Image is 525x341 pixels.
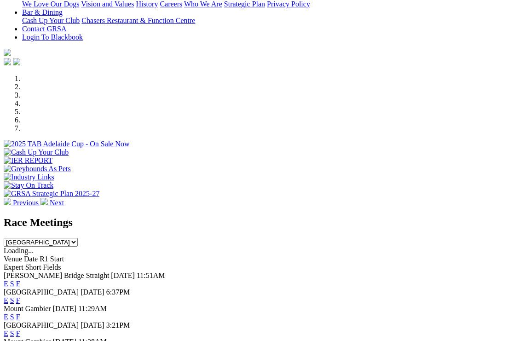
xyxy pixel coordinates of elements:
a: Bar & Dining [22,8,63,16]
span: [DATE] [81,288,104,296]
img: twitter.svg [13,58,20,65]
img: GRSA Strategic Plan 2025-27 [4,190,99,198]
span: Short [25,263,41,271]
span: [PERSON_NAME] Bridge Straight [4,272,109,279]
a: Contact GRSA [22,25,66,33]
img: logo-grsa-white.png [4,49,11,56]
span: 11:29AM [78,305,107,312]
img: chevron-left-pager-white.svg [4,198,11,205]
a: F [16,280,20,288]
a: S [10,329,14,337]
span: 11:51AM [137,272,165,279]
span: Loading... [4,247,34,254]
h2: Race Meetings [4,216,521,229]
a: E [4,329,8,337]
a: F [16,296,20,304]
span: [DATE] [53,305,77,312]
img: Stay On Track [4,181,53,190]
span: Mount Gambier [4,305,51,312]
a: S [10,296,14,304]
span: 3:21PM [106,321,130,329]
span: [GEOGRAPHIC_DATA] [4,321,79,329]
a: Login To Blackbook [22,33,83,41]
a: Previous [4,199,40,207]
img: facebook.svg [4,58,11,65]
img: Cash Up Your Club [4,148,69,156]
a: F [16,313,20,321]
img: Industry Links [4,173,54,181]
span: [GEOGRAPHIC_DATA] [4,288,79,296]
span: 6:37PM [106,288,130,296]
span: Venue [4,255,22,263]
a: E [4,296,8,304]
img: chevron-right-pager-white.svg [40,198,48,205]
span: R1 Start [40,255,64,263]
img: Greyhounds As Pets [4,165,71,173]
a: F [16,329,20,337]
a: S [10,280,14,288]
a: Cash Up Your Club [22,17,80,24]
span: Next [50,199,64,207]
span: [DATE] [81,321,104,329]
div: Bar & Dining [22,17,521,25]
span: Previous [13,199,39,207]
span: Expert [4,263,23,271]
a: Chasers Restaurant & Function Centre [81,17,195,24]
a: E [4,313,8,321]
img: IER REPORT [4,156,52,165]
a: E [4,280,8,288]
a: Next [40,199,64,207]
span: [DATE] [111,272,135,279]
a: S [10,313,14,321]
img: 2025 TAB Adelaide Cup - On Sale Now [4,140,130,148]
span: Fields [43,263,61,271]
span: Date [24,255,38,263]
